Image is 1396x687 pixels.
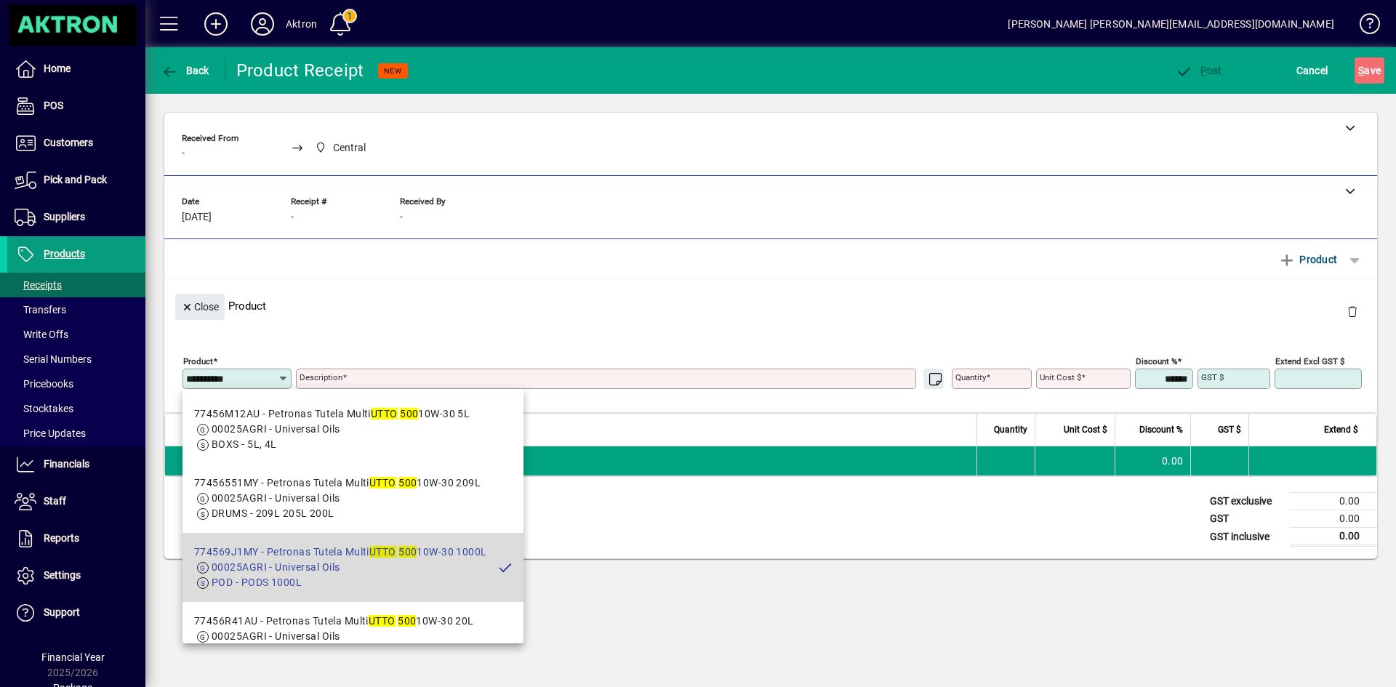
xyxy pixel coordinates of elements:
[1139,422,1183,438] span: Discount %
[286,12,317,36] div: Aktron
[44,606,80,618] span: Support
[15,378,73,390] span: Pricebooks
[236,59,364,82] div: Product Receipt
[955,372,986,382] mat-label: Quantity
[175,294,225,320] button: Close
[1203,510,1290,528] td: GST
[1203,528,1290,546] td: GST inclusive
[183,422,201,438] span: Item
[7,273,145,297] a: Receipts
[1275,356,1344,366] mat-label: Extend excl GST $
[7,297,145,322] a: Transfers
[44,100,63,111] span: POS
[181,295,219,319] span: Close
[1296,59,1328,82] span: Cancel
[7,347,145,371] a: Serial Numbers
[7,371,145,396] a: Pricebooks
[1290,493,1377,510] td: 0.00
[44,211,85,222] span: Suppliers
[1175,65,1222,76] span: ost
[15,279,62,291] span: Receipts
[400,212,403,223] span: -
[1218,422,1241,438] span: GST $
[7,483,145,520] a: Staff
[239,11,286,37] button: Profile
[7,446,145,483] a: Financials
[15,353,92,365] span: Serial Numbers
[157,57,213,84] button: Back
[7,521,145,557] a: Reports
[7,396,145,421] a: Stocktakes
[193,11,239,37] button: Add
[44,495,66,507] span: Staff
[1064,422,1107,438] span: Unit Cost $
[1349,3,1378,50] a: Knowledge Base
[1358,65,1364,76] span: S
[44,532,79,544] span: Reports
[1290,528,1377,546] td: 0.00
[1355,57,1384,84] button: Save
[172,300,228,313] app-page-header-button: Close
[1040,372,1081,382] mat-label: Unit Cost $
[15,304,66,316] span: Transfers
[44,569,81,581] span: Settings
[41,651,105,663] span: Financial Year
[1171,57,1226,84] button: Post
[1293,57,1332,84] button: Cancel
[224,422,268,438] span: Description
[1358,59,1381,82] span: ave
[182,212,212,223] span: [DATE]
[7,558,145,594] a: Settings
[1115,446,1190,475] td: 0.00
[7,199,145,236] a: Suppliers
[994,422,1027,438] span: Quantity
[182,148,185,159] span: -
[333,140,366,156] span: Central
[44,63,71,74] span: Home
[311,139,372,157] span: Central
[145,57,225,84] app-page-header-button: Back
[44,458,89,470] span: Financials
[44,174,107,185] span: Pick and Pack
[44,248,85,260] span: Products
[1136,356,1177,366] mat-label: Discount %
[1335,305,1370,318] app-page-header-button: Delete
[1290,510,1377,528] td: 0.00
[7,421,145,446] a: Price Updates
[164,279,1377,332] div: Product
[1324,422,1358,438] span: Extend $
[15,329,68,340] span: Write Offs
[1201,372,1224,382] mat-label: GST $
[15,427,86,439] span: Price Updates
[7,322,145,347] a: Write Offs
[7,51,145,87] a: Home
[291,212,294,223] span: -
[15,403,73,414] span: Stocktakes
[1200,65,1207,76] span: P
[7,595,145,631] a: Support
[1335,294,1370,329] button: Delete
[7,162,145,198] a: Pick and Pack
[183,356,213,366] mat-label: Product
[7,125,145,161] a: Customers
[300,372,342,382] mat-label: Description
[7,88,145,124] a: POS
[1008,12,1334,36] div: [PERSON_NAME] [PERSON_NAME][EMAIL_ADDRESS][DOMAIN_NAME]
[161,65,209,76] span: Back
[44,137,93,148] span: Customers
[384,66,402,76] span: NEW
[1203,493,1290,510] td: GST exclusive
